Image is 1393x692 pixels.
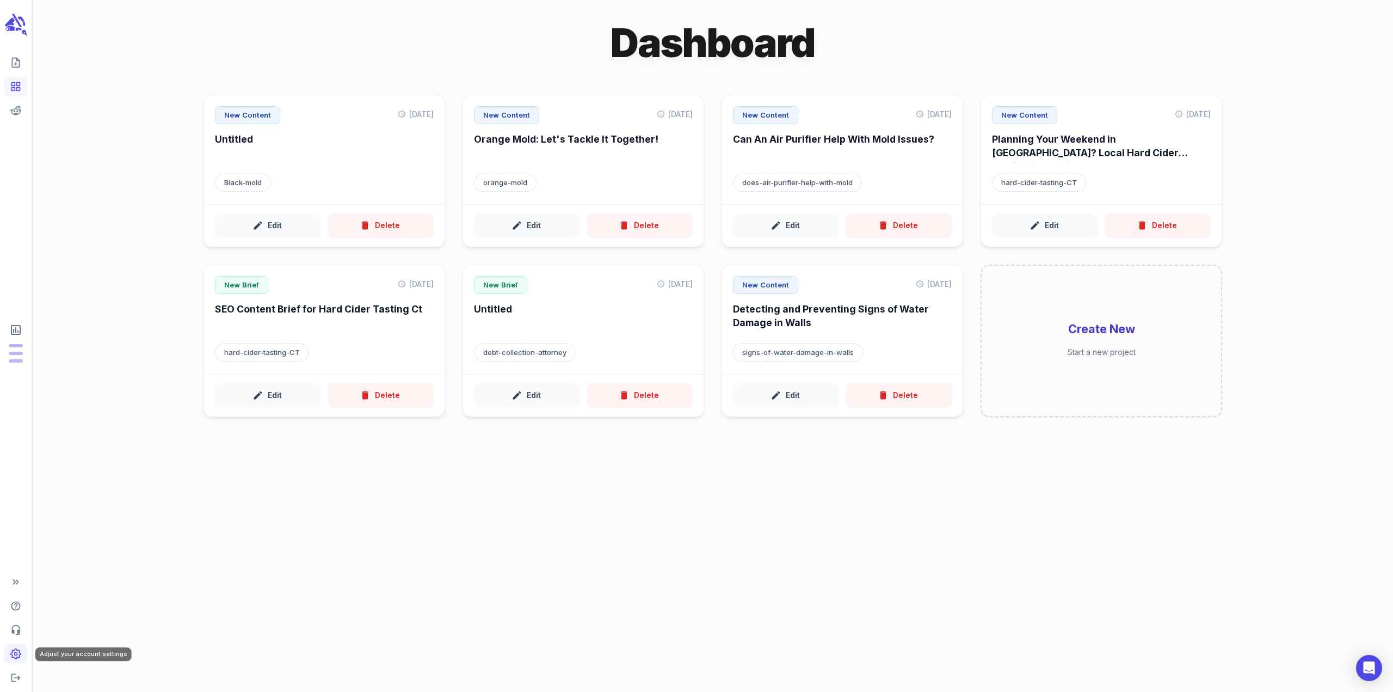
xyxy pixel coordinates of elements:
[215,133,434,163] h6: Untitled
[733,106,798,125] p: New Content
[4,77,27,96] span: View your content dashboard
[992,213,1098,238] button: Edit
[916,276,952,292] p: [DATE]
[215,213,321,238] button: Edit
[474,344,576,362] p: Target keyword: debt-collection-attorney
[1105,213,1211,238] button: Delete
[733,276,798,295] p: New Content
[328,213,434,238] button: Delete
[4,101,27,120] span: View your Reddit Intelligence add-on dashboard
[9,352,23,355] span: Output Tokens: 0 of 80,000 monthly tokens used. These limits are based on the last model you used...
[1175,106,1211,122] p: [DATE]
[474,276,527,295] p: New Brief
[4,53,27,72] span: Create new content
[4,644,27,664] span: Adjust your account settings
[587,213,693,238] button: Delete
[733,174,862,192] p: Target keyword: does-air-purifier-help-with-mold
[733,344,863,362] p: Target keyword: signs-of-water-damage-in-walls
[35,647,132,661] div: Adjust your account settings
[9,344,23,347] span: Posts: 0 of 5 monthly posts used
[474,213,580,238] button: Edit
[9,359,23,363] span: Input Tokens: 0 of 400,000 monthly tokens used. These limits are based on the last model you used...
[1068,346,1136,358] p: Start a new project
[657,106,693,122] p: [DATE]
[1068,321,1135,338] h6: Create New
[4,668,27,688] span: Logout
[4,620,27,640] span: Contact Support
[215,106,280,125] p: New Content
[611,17,815,69] h1: Dashboard
[398,106,434,122] p: [DATE]
[474,133,693,163] h6: Orange Mold: Let's Tackle It Together!
[474,383,580,408] button: Edit
[733,133,952,163] h6: Can An Air Purifier Help With Mold Issues?
[215,276,268,295] p: New Brief
[4,596,27,616] span: Help Center
[846,213,952,238] button: Delete
[587,383,693,408] button: Delete
[398,276,434,292] p: [DATE]
[657,276,693,292] p: [DATE]
[215,174,271,192] p: Target keyword: Black-mold
[215,344,309,362] p: Target keyword: hard-cider-tasting-CT
[474,106,539,125] p: New Content
[474,174,537,192] p: Target keyword: orange-mold
[733,213,839,238] button: Edit
[4,572,27,592] span: Expand Sidebar
[1356,655,1382,681] div: Open Intercom Messenger
[215,303,434,333] h6: SEO Content Brief for Hard Cider Tasting Ct
[733,303,952,333] h6: Detecting and Preventing Signs of Water Damage in Walls
[733,383,839,408] button: Edit
[474,303,693,333] h6: Untitled
[4,319,27,341] span: View Subscription & Usage
[846,383,952,408] button: Delete
[992,133,1211,163] h6: Planning Your Weekend in [GEOGRAPHIC_DATA]? Local Hard Cider Tasting is the Hidden Gem You’ve Bee...
[916,106,952,122] p: [DATE]
[215,383,321,408] button: Edit
[328,383,434,408] button: Delete
[992,174,1086,192] p: Target keyword: hard-cider-tasting-CT
[992,106,1057,125] p: New Content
